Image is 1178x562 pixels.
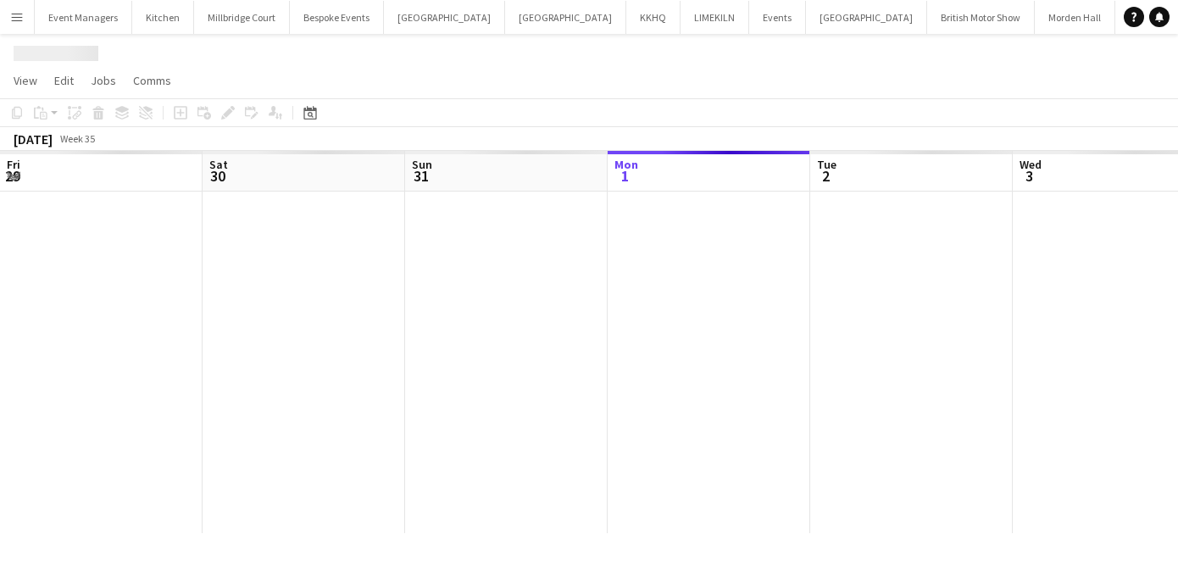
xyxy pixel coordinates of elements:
button: Millbridge Court [194,1,290,34]
span: Wed [1020,157,1042,172]
button: [GEOGRAPHIC_DATA] [505,1,626,34]
button: Event Managers [35,1,132,34]
span: 30 [207,166,228,186]
a: Comms [126,70,178,92]
button: Events [749,1,806,34]
span: Jobs [91,73,116,88]
span: View [14,73,37,88]
span: 1 [612,166,638,186]
button: LIMEKILN [681,1,749,34]
div: [DATE] [14,131,53,147]
span: 3 [1017,166,1042,186]
button: [GEOGRAPHIC_DATA] [384,1,505,34]
span: Comms [133,73,171,88]
span: Tue [817,157,836,172]
a: View [7,70,44,92]
span: Sat [209,157,228,172]
span: 2 [814,166,836,186]
button: Kitchen [132,1,194,34]
span: 29 [4,166,20,186]
a: Edit [47,70,81,92]
span: 31 [409,166,432,186]
span: Edit [54,73,74,88]
button: British Motor Show [927,1,1035,34]
a: Jobs [84,70,123,92]
button: KKHQ [626,1,681,34]
span: Mon [614,157,638,172]
button: [GEOGRAPHIC_DATA] [806,1,927,34]
button: Morden Hall [1035,1,1115,34]
button: Bespoke Events [290,1,384,34]
span: Fri [7,157,20,172]
span: Week 35 [56,132,98,145]
span: Sun [412,157,432,172]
